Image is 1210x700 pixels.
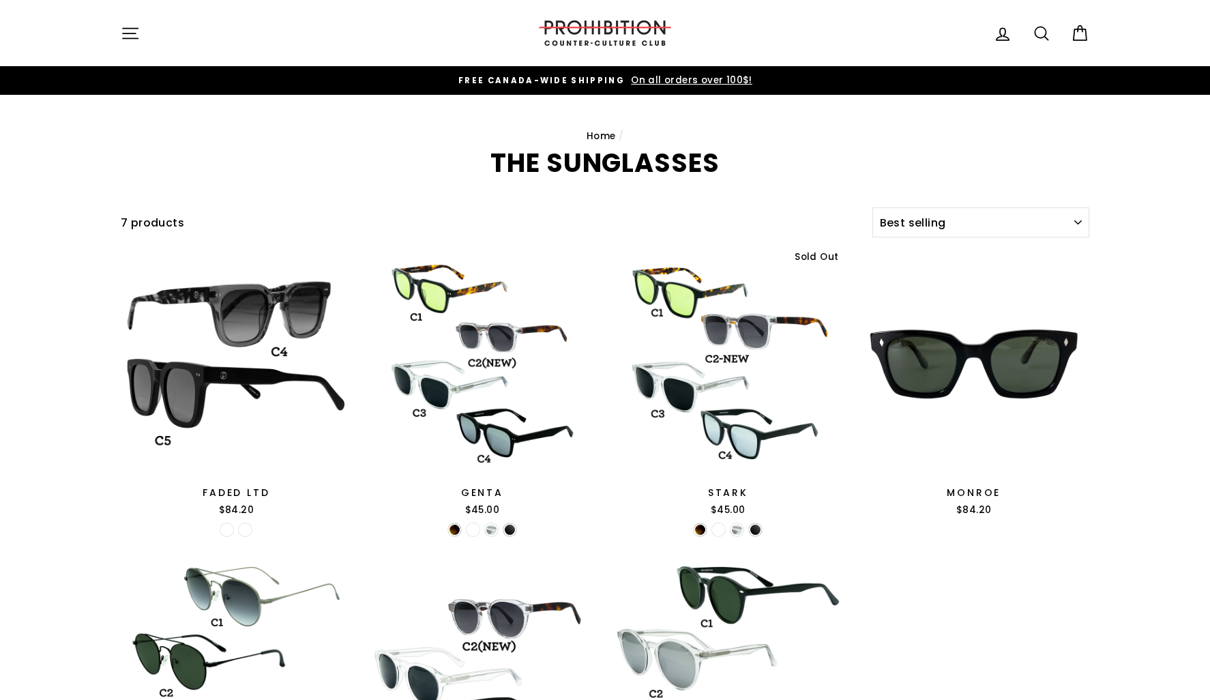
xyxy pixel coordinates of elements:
div: FADED LTD [121,486,352,500]
h1: THE SUNGLASSES [121,150,1089,176]
div: $84.20 [859,504,1090,517]
div: $45.00 [613,504,844,517]
a: STARK$45.00 [613,248,844,521]
a: MONROE$84.20 [859,248,1090,521]
a: FADED LTD$84.20 [121,248,352,521]
span: FREE CANADA-WIDE SHIPPING [458,75,625,86]
img: PROHIBITION COUNTER-CULTURE CLUB [537,20,673,46]
div: MONROE [859,486,1090,500]
div: STARK [613,486,844,500]
div: GENTA [367,486,598,500]
span: On all orders over 100$! [628,74,752,87]
span: / [619,130,623,143]
nav: breadcrumbs [121,129,1089,144]
a: GENTA$45.00 [367,248,598,521]
div: 7 products [121,214,867,232]
a: FREE CANADA-WIDE SHIPPING On all orders over 100$! [124,73,1087,88]
div: $45.00 [367,504,598,517]
a: Home [587,130,616,143]
div: Sold Out [788,248,843,267]
div: $84.20 [121,504,352,517]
